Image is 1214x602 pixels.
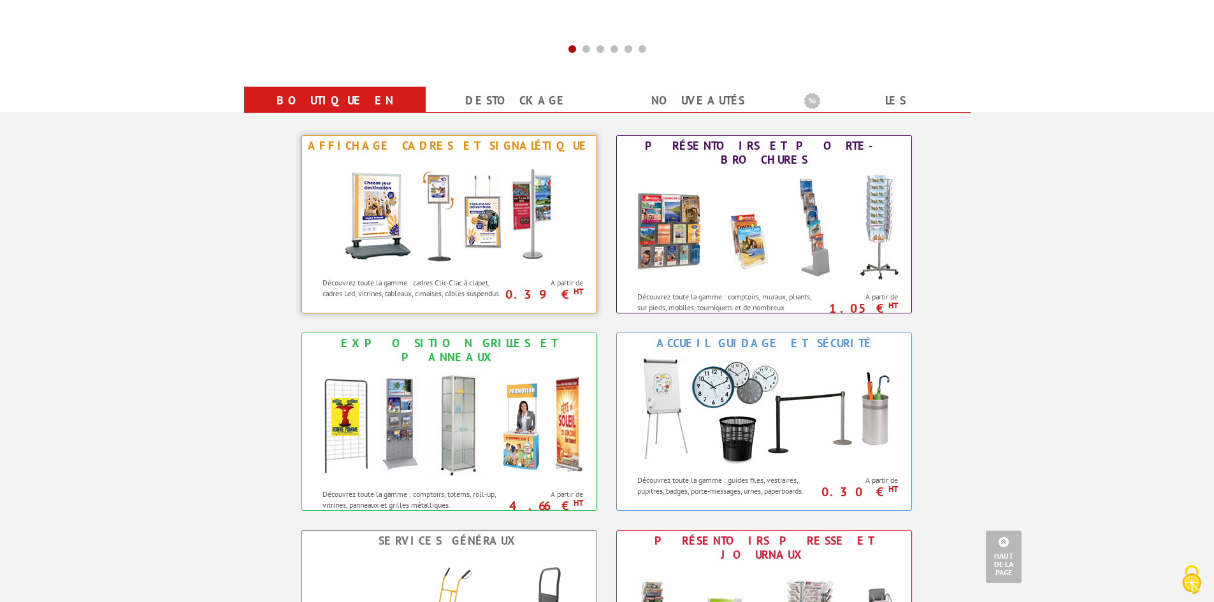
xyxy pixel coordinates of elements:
p: 4.66 € [502,502,584,510]
img: Cookies (fenêtre modale) [1176,564,1208,596]
sup: HT [888,484,898,494]
a: Haut de la page [986,531,1022,583]
p: Découvrez toute la gamme : cadres Clic-Clac à clapet, cadres Led, vitrines, tableaux, cimaises, c... [322,277,504,299]
span: A partir de [823,475,899,485]
div: Exposition Grilles et Panneaux [305,336,593,364]
div: Services Généraux [305,534,593,548]
img: Exposition Grilles et Panneaux [309,368,589,482]
span: A partir de [508,489,584,499]
sup: HT [888,300,898,311]
a: Exposition Grilles et Panneaux Exposition Grilles et Panneaux Découvrez toute la gamme : comptoir... [301,333,597,511]
a: Destockage [441,89,592,112]
img: Présentoirs et Porte-brochures [624,170,904,285]
p: 1.05 € [816,305,899,312]
a: Présentoirs et Porte-brochures Présentoirs et Porte-brochures Découvrez toute la gamme : comptoir... [616,135,912,313]
div: Accueil Guidage et Sécurité [620,336,908,350]
span: A partir de [508,278,584,288]
span: A partir de [823,292,899,302]
div: Présentoirs Presse et Journaux [620,534,908,562]
button: Cookies (fenêtre modale) [1169,559,1214,602]
div: Présentoirs et Porte-brochures [620,139,908,167]
p: Découvrez toute la gamme : guides files, vestiaires, pupitres, badges, porte-messages, urnes, pap... [637,475,819,496]
div: Affichage Cadres et Signalétique [305,139,593,153]
a: Accueil Guidage et Sécurité Accueil Guidage et Sécurité Découvrez toute la gamme : guides files, ... [616,333,912,511]
a: nouveautés [623,89,774,112]
b: Les promotions [804,89,964,115]
p: 0.39 € [502,290,584,298]
p: Découvrez toute la gamme : comptoirs, muraux, pliants, sur pieds, mobiles, tourniquets et de nomb... [637,291,819,324]
p: Découvrez toute la gamme : comptoirs, totems, roll-up, vitrines, panneaux et grilles métalliques. [322,489,504,510]
sup: HT [574,498,583,508]
sup: HT [574,286,583,297]
a: Affichage Cadres et Signalétique Affichage Cadres et Signalétique Découvrez toute la gamme : cadr... [301,135,597,313]
p: 0.30 € [816,488,899,496]
img: Accueil Guidage et Sécurité [624,354,904,468]
a: Boutique en ligne [259,89,410,135]
a: Les promotions [804,89,955,135]
img: Affichage Cadres et Signalétique [331,156,567,271]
